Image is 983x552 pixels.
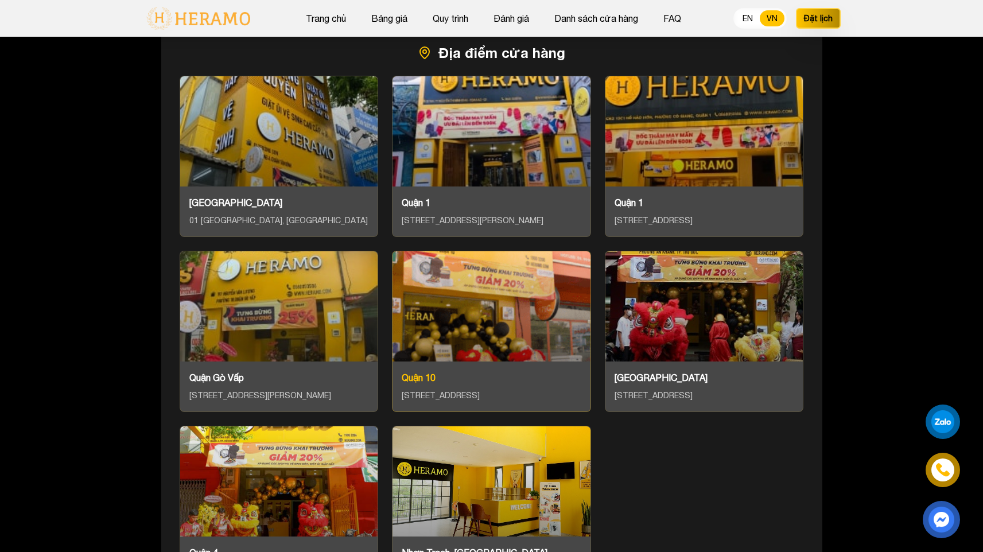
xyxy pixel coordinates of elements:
[615,214,794,227] div: [STREET_ADDRESS]
[490,11,533,26] button: Đánh giá
[736,10,760,26] button: EN
[302,11,349,26] button: Trang chủ
[180,44,804,62] h3: Địa điểm cửa hàng
[402,371,581,384] div: Quận 10
[143,6,254,30] img: logo-with-text.png
[660,11,685,26] button: FAQ
[189,196,369,209] div: [GEOGRAPHIC_DATA]
[189,371,369,384] div: Quận Gò Vấp
[927,454,958,485] a: phone-icon
[551,11,642,26] button: Danh sách cửa hàng
[402,214,581,227] div: [STREET_ADDRESS][PERSON_NAME]
[189,214,369,227] div: 01 [GEOGRAPHIC_DATA], [GEOGRAPHIC_DATA]
[937,464,950,476] img: phone-icon
[402,196,581,209] div: Quận 1
[760,10,784,26] button: VN
[615,196,794,209] div: Quận 1
[368,11,411,26] button: Bảng giá
[429,11,472,26] button: Quy trình
[402,389,581,402] div: [STREET_ADDRESS]
[615,389,794,402] div: [STREET_ADDRESS]
[796,8,841,29] button: Đặt lịch
[189,389,369,402] div: [STREET_ADDRESS][PERSON_NAME]
[615,371,794,384] div: [GEOGRAPHIC_DATA]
